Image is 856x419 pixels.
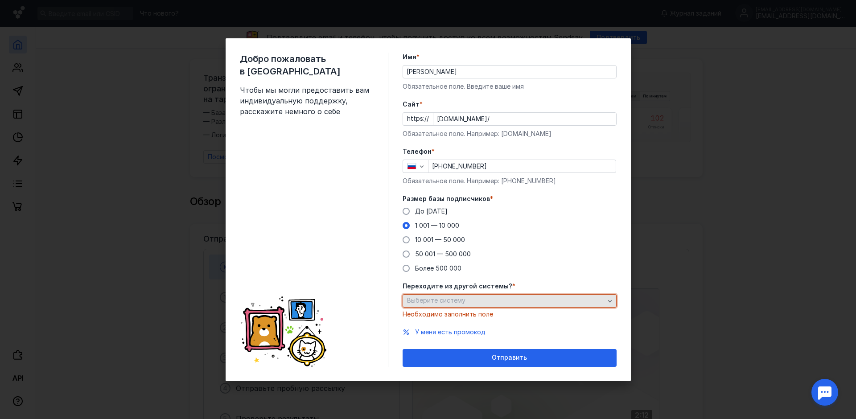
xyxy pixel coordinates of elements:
[403,294,617,308] button: Выберите систему
[403,82,617,91] div: Обязательное поле. Введите ваше имя
[403,100,420,109] span: Cайт
[415,207,448,215] span: До [DATE]
[492,354,527,361] span: Отправить
[240,53,374,78] span: Добро пожаловать в [GEOGRAPHIC_DATA]
[415,328,486,337] button: У меня есть промокод
[415,236,465,243] span: 10 001 — 50 000
[403,53,416,62] span: Имя
[403,349,617,367] button: Отправить
[415,250,471,258] span: 50 001 — 500 000
[403,194,490,203] span: Размер базы подписчиков
[407,296,465,304] span: Выберите систему
[403,310,617,319] div: Необходимо заполнить поле
[415,222,459,229] span: 1 001 — 10 000
[403,147,432,156] span: Телефон
[240,85,374,117] span: Чтобы мы могли предоставить вам индивидуальную поддержку, расскажите немного о себе
[403,129,617,138] div: Обязательное поле. Например: [DOMAIN_NAME]
[403,177,617,185] div: Обязательное поле. Например: [PHONE_NUMBER]
[403,282,512,291] span: Переходите из другой системы?
[415,264,461,272] span: Более 500 000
